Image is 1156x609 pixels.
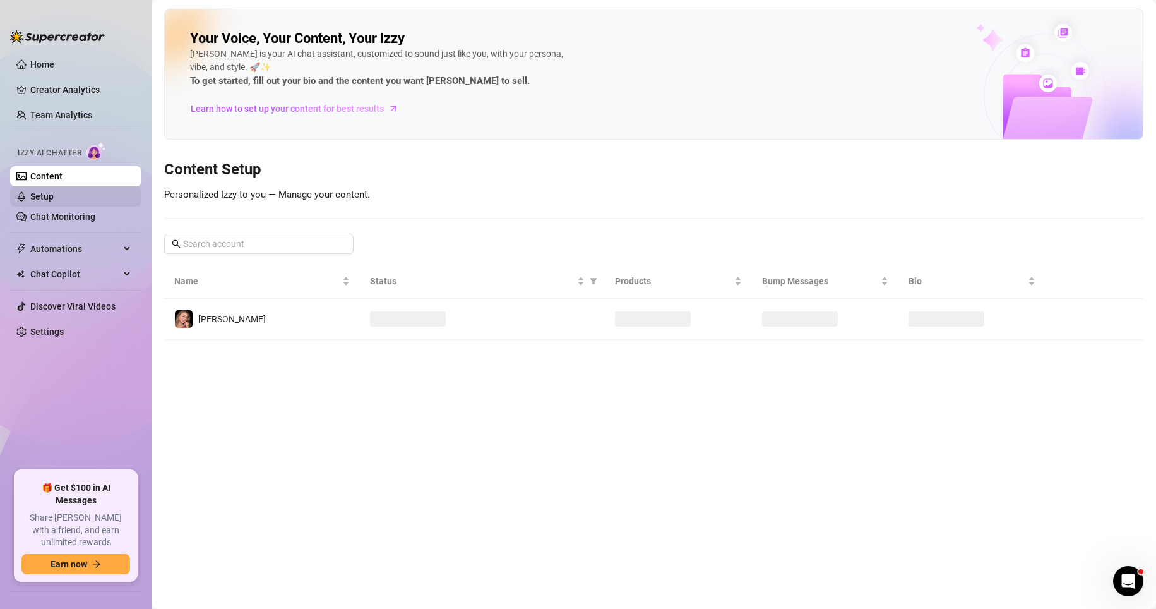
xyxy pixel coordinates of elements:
[898,264,1046,299] th: Bio
[191,102,384,116] span: Learn how to set up your content for best results
[605,264,752,299] th: Products
[164,160,1143,180] h3: Content Setup
[752,264,899,299] th: Bump Messages
[183,237,336,251] input: Search account
[92,560,101,569] span: arrow-right
[30,239,120,259] span: Automations
[21,482,130,507] span: 🎁 Get $100 in AI Messages
[909,274,1025,288] span: Bio
[190,30,405,47] h2: Your Voice, Your Content, Your Izzy
[1113,566,1143,596] iframe: Intercom live chat
[30,110,92,120] a: Team Analytics
[30,264,120,284] span: Chat Copilot
[387,102,400,115] span: arrow-right
[30,191,54,202] a: Setup
[360,264,605,299] th: Status
[30,59,54,69] a: Home
[947,10,1143,139] img: ai-chatter-content-library-cLFOSyPT.png
[51,559,87,569] span: Earn now
[190,47,569,89] div: [PERSON_NAME] is your AI chat assistant, customized to sound just like you, with your persona, vi...
[18,147,81,159] span: Izzy AI Chatter
[587,272,600,291] span: filter
[30,212,95,222] a: Chat Monitoring
[190,75,530,87] strong: To get started, fill out your bio and the content you want [PERSON_NAME] to sell.
[16,270,25,279] img: Chat Copilot
[762,274,879,288] span: Bump Messages
[86,142,106,160] img: AI Chatter
[30,171,63,181] a: Content
[30,327,64,337] a: Settings
[590,277,597,285] span: filter
[21,512,130,549] span: Share [PERSON_NAME] with a friend, and earn unlimited rewards
[370,274,575,288] span: Status
[30,301,116,311] a: Discover Viral Videos
[615,274,732,288] span: Products
[10,30,105,43] img: logo-BBDzfeDw.svg
[175,310,193,328] img: Anastasia
[164,264,360,299] th: Name
[190,99,408,119] a: Learn how to set up your content for best results
[164,189,370,200] span: Personalized Izzy to you — Manage your content.
[198,314,266,324] span: [PERSON_NAME]
[21,554,130,574] button: Earn nowarrow-right
[174,274,340,288] span: Name
[172,239,181,248] span: search
[30,80,131,100] a: Creator Analytics
[16,244,27,254] span: thunderbolt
